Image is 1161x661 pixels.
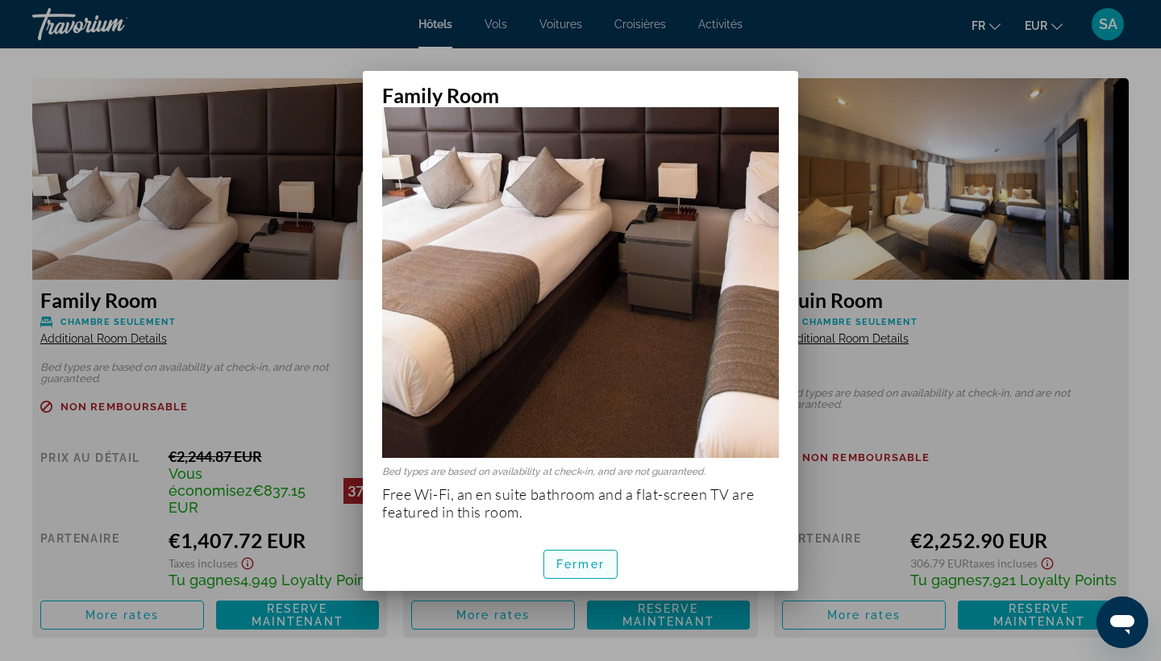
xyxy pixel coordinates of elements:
button: Fermer [543,550,618,579]
h2: Family Room [363,71,798,107]
p: Bed types are based on availability at check-in, and are not guaranteed. [382,466,779,477]
p: Free Wi-Fi, an en suite bathroom and a flat-screen TV are featured in this room. [382,485,779,521]
iframe: Bouton de lancement de la fenêtre de messagerie [1096,597,1148,648]
span: Fermer [556,558,605,571]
